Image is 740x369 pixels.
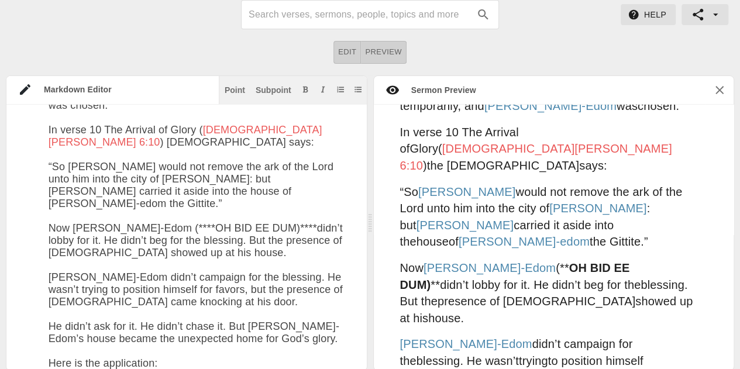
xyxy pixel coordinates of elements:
button: Subpoint [253,84,294,95]
p: Now (** **didn’t lobby for it. He didn’t beg for the . But the showed up at his . [400,260,696,326]
span: [PERSON_NAME] [549,202,646,215]
span: [PERSON_NAME] [418,185,515,198]
span: Edit [338,46,356,59]
span: [PERSON_NAME]-edom [459,235,590,248]
span: trying [519,354,548,367]
button: Add unordered list [352,84,364,95]
iframe: Drift Widget Chat Controller [682,311,726,355]
span: blessing [417,354,460,367]
p: “So would not remove the ark of the Lord unto him into the city of : but carried it aside into th... [400,184,696,250]
span: [PERSON_NAME]-Edom [484,99,617,112]
button: Preview [361,41,407,64]
div: text alignment [333,41,407,64]
span: [PERSON_NAME]-Edom [400,337,532,350]
span: chosen [638,99,676,112]
button: search [470,2,496,27]
span: Glory [409,142,438,155]
div: Point [225,86,245,94]
button: Insert point [222,84,247,95]
span: blessing [641,278,684,291]
button: Add bold text [300,84,311,95]
p: In verse 10 The Arrival of ( ) says: [400,124,696,174]
button: Help [621,4,676,26]
div: Sermon Preview [400,84,476,96]
input: Search sermons [249,5,470,24]
span: Preview [365,46,402,59]
button: Edit [333,41,361,64]
div: Markdown Editor [32,84,219,95]
button: Add ordered list [335,84,346,95]
span: presence of [DEMOGRAPHIC_DATA] [438,295,635,308]
span: the [DEMOGRAPHIC_DATA] [427,159,579,172]
span: [PERSON_NAME] [417,219,514,232]
span: house [417,235,449,248]
span: Help [630,8,666,22]
button: Add italic text [317,84,329,95]
div: Subpoint [256,86,291,94]
strong: OH BID EE DUM) [400,261,630,291]
span: house [428,312,460,325]
span: [PERSON_NAME]-Edom [424,261,556,274]
span: [DEMOGRAPHIC_DATA][PERSON_NAME] 6:10 [400,142,672,172]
